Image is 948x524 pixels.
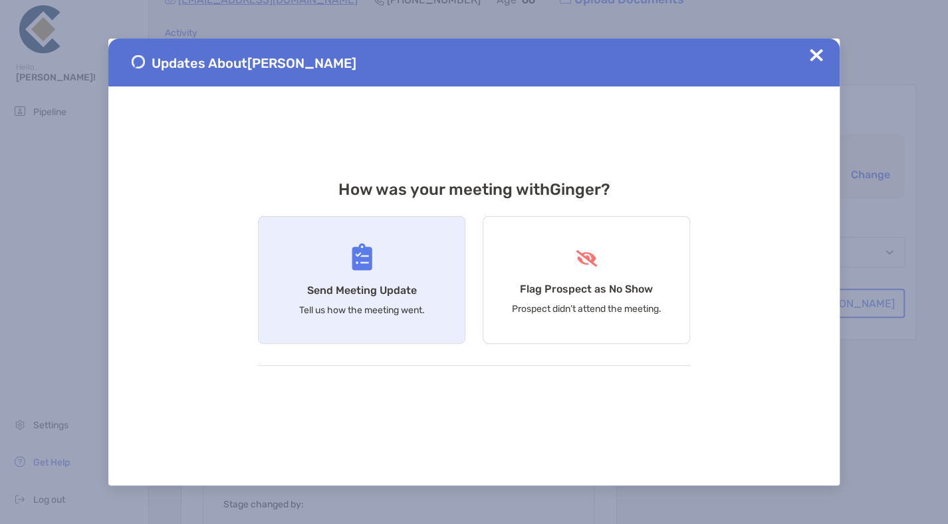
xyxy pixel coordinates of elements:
img: Send Meeting Update 1 [132,55,145,68]
p: Prospect didn’t attend the meeting. [512,303,661,315]
img: Close Updates Zoe [810,49,823,62]
img: Send Meeting Update [352,243,372,271]
h3: How was your meeting with Ginger ? [258,180,690,199]
span: Updates About [PERSON_NAME] [152,55,356,71]
img: Flag Prospect as No Show [574,250,599,267]
h4: Send Meeting Update [307,284,417,297]
h4: Flag Prospect as No Show [520,283,653,295]
p: Tell us how the meeting went. [299,305,425,316]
